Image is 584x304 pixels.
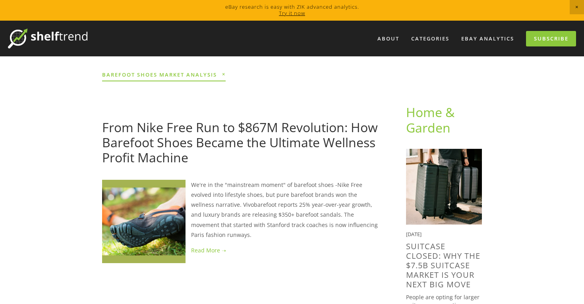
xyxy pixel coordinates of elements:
[102,106,120,114] a: [DATE]
[102,68,226,81] a: barefoot shoes market analysis
[102,180,381,240] p: We're in the "mainstream moment" of barefoot shoes -Nike Free evolved into lifestyle shoes, but p...
[102,180,186,263] img: From Nike Free Run to $867M Revolution: How Barefoot Shoes Became the Ultimate Wellness Profit Ma...
[406,104,458,136] a: Home & Garden
[102,119,378,166] a: From Nike Free Run to $867M Revolution: How Barefoot Shoes Became the Ultimate Wellness Profit Ma...
[372,32,404,45] a: About
[279,10,305,17] a: Try it now
[102,71,226,78] span: barefoot shoes market analysis
[526,31,576,46] a: Subscribe
[406,231,422,238] time: [DATE]
[406,241,480,290] a: SuitCase Closed: Why the $7.5B Suitcase Market is Your Next Big Move
[456,32,519,45] a: eBay Analytics
[8,29,87,48] img: ShelfTrend
[406,149,482,225] img: SuitCase Closed: Why the $7.5B Suitcase Market is Your Next Big Move
[406,32,454,45] div: Categories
